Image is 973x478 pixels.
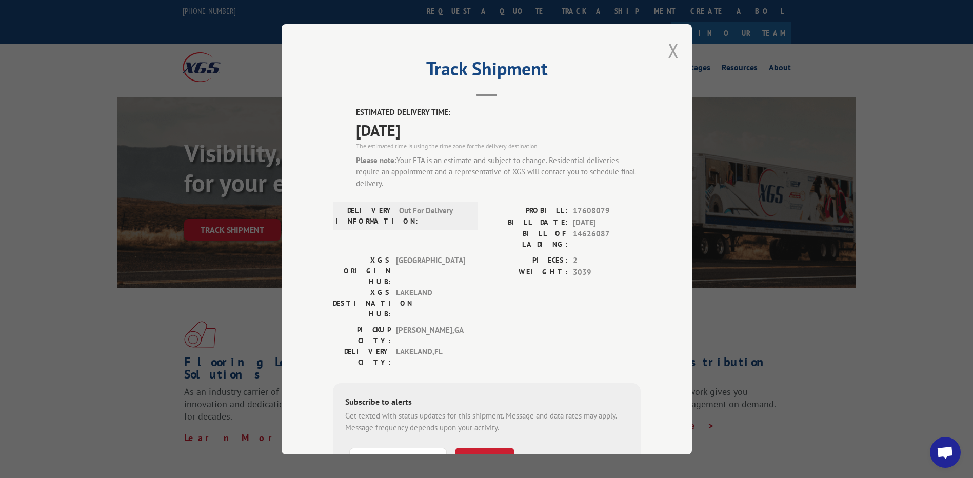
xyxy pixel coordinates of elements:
span: 14626087 [573,228,641,250]
span: Out For Delivery [399,205,468,227]
div: Open chat [930,437,961,468]
label: DELIVERY INFORMATION: [336,205,394,227]
label: WEIGHT: [487,266,568,278]
span: 2 [573,255,641,267]
label: XGS ORIGIN HUB: [333,255,391,287]
span: 17608079 [573,205,641,217]
label: PIECES: [487,255,568,267]
label: ESTIMATED DELIVERY TIME: [356,107,641,118]
label: PICKUP CITY: [333,325,391,346]
input: Phone Number [349,448,447,469]
span: [DATE] [356,118,641,141]
label: PROBILL: [487,205,568,217]
button: Close modal [668,37,679,64]
label: BILL DATE: [487,216,568,228]
span: 3039 [573,266,641,278]
label: XGS DESTINATION HUB: [333,287,391,320]
label: DELIVERY CITY: [333,346,391,368]
span: LAKELAND [396,287,465,320]
span: [DATE] [573,216,641,228]
label: BILL OF LADING: [487,228,568,250]
span: LAKELAND , FL [396,346,465,368]
div: Get texted with status updates for this shipment. Message and data rates may apply. Message frequ... [345,410,628,433]
span: [GEOGRAPHIC_DATA] [396,255,465,287]
div: The estimated time is using the time zone for the delivery destination. [356,141,641,150]
button: SUBSCRIBE [455,448,514,469]
div: Your ETA is an estimate and subject to change. Residential deliveries require an appointment and ... [356,154,641,189]
strong: Please note: [356,155,396,165]
h2: Track Shipment [333,62,641,81]
span: [PERSON_NAME] , GA [396,325,465,346]
div: Subscribe to alerts [345,395,628,410]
